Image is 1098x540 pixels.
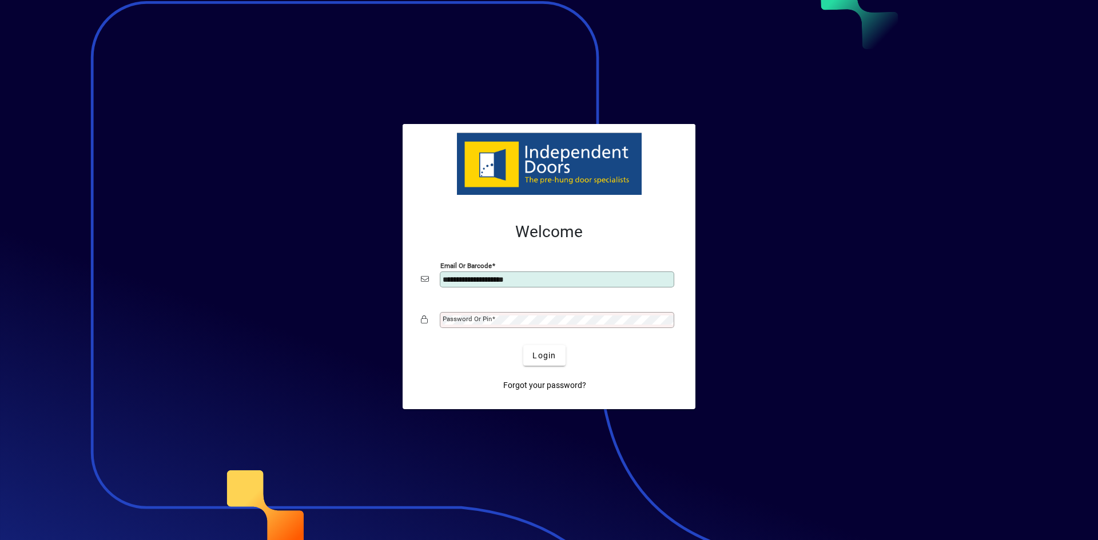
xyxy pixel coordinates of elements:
button: Login [523,345,565,366]
span: Forgot your password? [503,379,586,391]
mat-label: Email or Barcode [440,262,492,270]
span: Login [532,350,556,362]
a: Forgot your password? [499,375,591,395]
h2: Welcome [421,222,677,242]
mat-label: Password or Pin [443,315,492,323]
